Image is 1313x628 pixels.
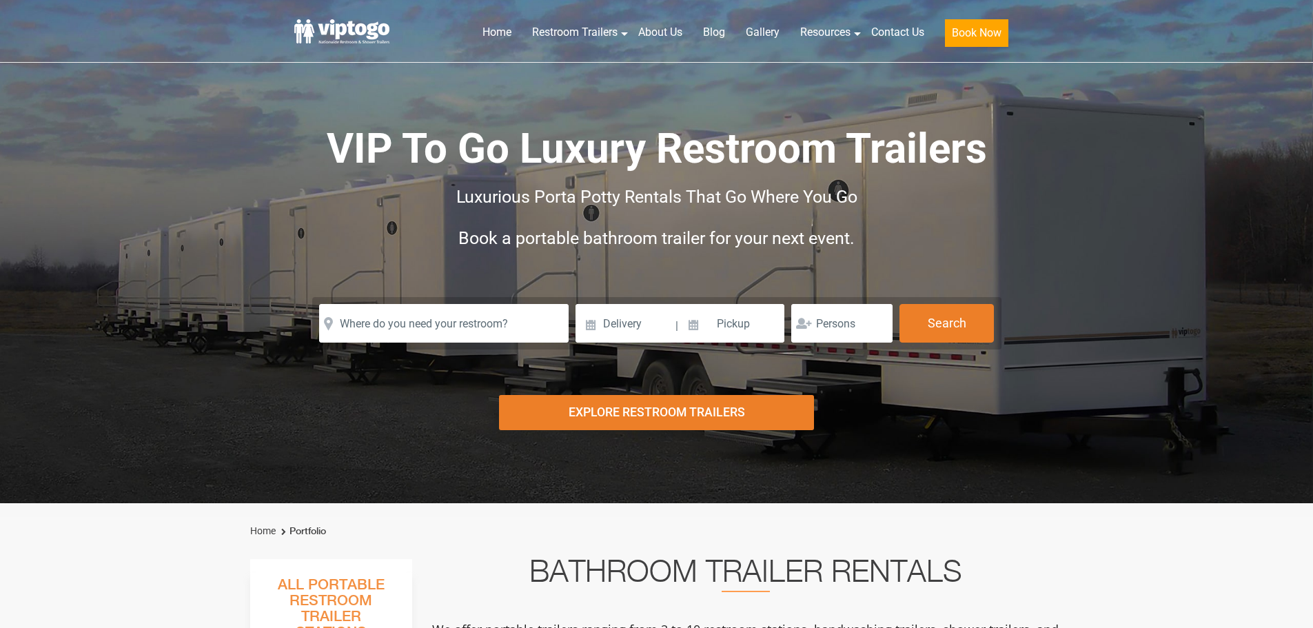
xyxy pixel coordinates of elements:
a: Home [472,17,522,48]
div: Explore Restroom Trailers [499,395,814,430]
a: Book Now [935,17,1019,55]
a: Resources [790,17,861,48]
input: Where do you need your restroom? [319,304,569,343]
h2: Bathroom Trailer Rentals [431,559,1061,592]
li: Portfolio [278,523,326,540]
button: Book Now [945,19,1008,47]
input: Pickup [680,304,785,343]
span: Book a portable bathroom trailer for your next event. [458,228,855,248]
span: VIP To Go Luxury Restroom Trailers [327,124,987,173]
a: Blog [693,17,735,48]
a: About Us [628,17,693,48]
a: Gallery [735,17,790,48]
span: Luxurious Porta Potty Rentals That Go Where You Go [456,187,857,207]
a: Contact Us [861,17,935,48]
input: Persons [791,304,893,343]
span: | [675,304,678,348]
a: Home [250,525,276,536]
input: Delivery [576,304,674,343]
a: Restroom Trailers [522,17,628,48]
button: Search [899,304,994,343]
